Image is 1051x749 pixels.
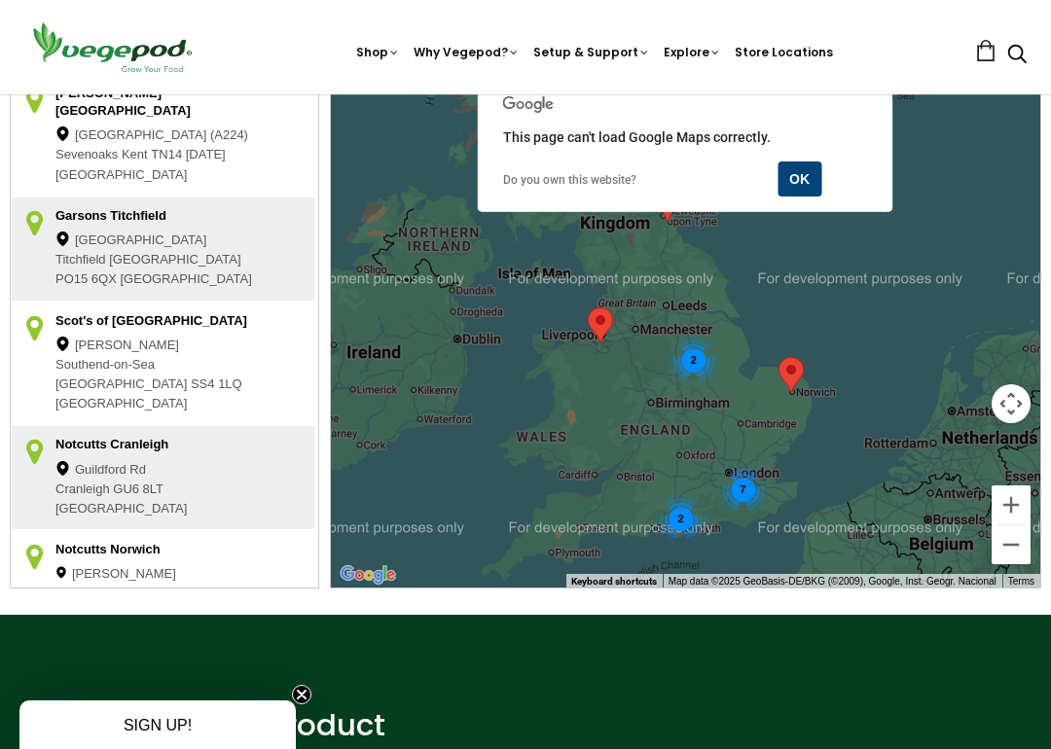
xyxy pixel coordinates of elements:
div: Garsons Titchfield [55,207,259,227]
span: SIGN UP! [124,717,192,733]
a: Store Locations [735,44,833,60]
span: Kent [122,146,148,165]
span: PO15 6QX [55,270,117,290]
div: SIGN UP!Close teaser [19,700,296,749]
div: [PERSON_NAME][GEOGRAPHIC_DATA] [55,85,259,122]
a: Search [1007,46,1027,66]
button: Close teaser [292,685,311,704]
div: [GEOGRAPHIC_DATA] [55,232,259,251]
button: Zoom in [992,485,1031,524]
div: [GEOGRAPHIC_DATA] (A224) [55,126,259,146]
span: Titchfield [55,251,106,270]
span: [GEOGRAPHIC_DATA] [55,500,187,519]
a: Explore [664,44,721,60]
div: 2 [669,335,720,386]
div: 2 [655,493,707,545]
a: Terms (opens in new tab) [1008,576,1034,587]
div: Scot's of [GEOGRAPHIC_DATA] [55,312,259,332]
a: Setup & Support [533,44,650,60]
div: Notcutts Norwich [55,541,259,560]
button: OK [778,161,821,196]
span: [GEOGRAPHIC_DATA] [121,270,252,290]
div: 7 [717,463,769,515]
span: TN14 [DATE] [151,146,225,165]
button: Map camera controls [992,384,1031,423]
button: Keyboard shortcuts [571,575,657,588]
div: Guildford Rd [55,461,259,481]
button: Zoom out [992,525,1031,564]
a: Shop [356,44,400,60]
a: Why Vegepod? [414,44,520,60]
span: Map data ©2025 GeoBasis-DE/BKG (©2009), Google, Inst. Geogr. Nacional [669,576,997,587]
span: Sevenoaks [55,146,118,165]
span: GU6 8LT [113,481,163,500]
span: [GEOGRAPHIC_DATA] [109,251,240,270]
div: Notcutts Cranleigh [55,436,259,455]
span: [GEOGRAPHIC_DATA] [55,375,187,395]
a: Do you own this website? [503,173,636,187]
span: SS4 1LQ [191,375,242,395]
span: This page can't load Google Maps correctly. [503,129,771,145]
a: Open this area in Google Maps (opens a new window) [336,562,400,588]
span: [GEOGRAPHIC_DATA] [55,166,187,186]
span: [GEOGRAPHIC_DATA] [55,395,187,414]
img: Vegepod [24,19,199,75]
div: [PERSON_NAME] [55,337,259,356]
span: Southend-on-Sea [55,356,155,375]
span: Cranleigh [55,481,110,500]
img: Google [336,562,400,588]
div: [PERSON_NAME][GEOGRAPHIC_DATA] [55,565,259,602]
